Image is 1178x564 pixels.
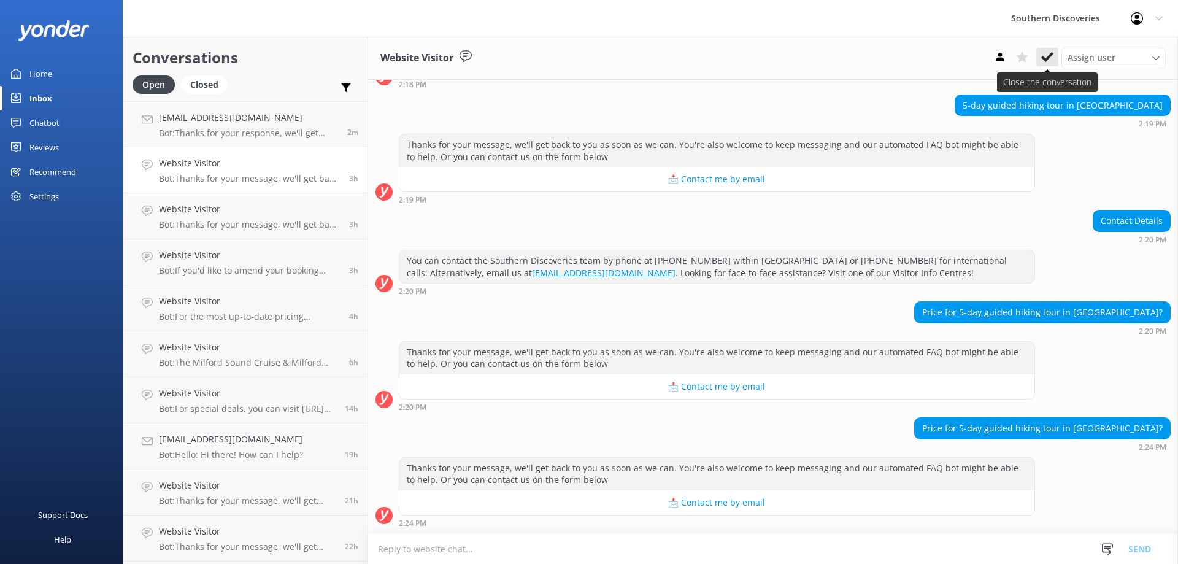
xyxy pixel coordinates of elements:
[1139,120,1166,128] strong: 2:19 PM
[399,287,1035,295] div: 02:20pm 11-Aug-2025 (UTC +12:00) Pacific/Auckland
[159,203,340,216] h4: Website Visitor
[159,311,340,322] p: Bot: For the most up-to-date pricing information on the Milford Sound Coach & Nature Cruise, incl...
[29,110,60,135] div: Chatbot
[1139,444,1166,451] strong: 2:24 PM
[159,525,336,538] h4: Website Visitor
[1093,211,1170,231] div: Contact Details
[399,81,426,88] strong: 2:18 PM
[29,160,76,184] div: Recommend
[133,46,358,69] h2: Conversations
[123,423,368,469] a: [EMAIL_ADDRESS][DOMAIN_NAME]Bot:Hello: Hi there! How can I help?19h
[159,449,303,460] p: Bot: Hello: Hi there! How can I help?
[123,101,368,147] a: [EMAIL_ADDRESS][DOMAIN_NAME]Bot:Thanks for your response, we'll get back to you as soon as we can...
[380,50,453,66] h3: Website Visitor
[18,20,89,41] img: yonder-white-logo.png
[159,495,336,506] p: Bot: Thanks for your message, we'll get back to you as soon as we can. You're also welcome to kee...
[399,134,1034,167] div: Thanks for your message, we'll get back to you as soon as we can. You're also welcome to keep mes...
[159,173,340,184] p: Bot: Thanks for your message, we'll get back to you as soon as we can. You're also welcome to kee...
[399,520,426,527] strong: 2:24 PM
[349,173,358,183] span: 02:24pm 11-Aug-2025 (UTC +12:00) Pacific/Auckland
[915,302,1170,323] div: Price for 5-day guided hiking tour in [GEOGRAPHIC_DATA]?
[159,111,338,125] h4: [EMAIL_ADDRESS][DOMAIN_NAME]
[399,403,1035,411] div: 02:20pm 11-Aug-2025 (UTC +12:00) Pacific/Auckland
[1068,51,1115,64] span: Assign user
[914,326,1171,335] div: 02:20pm 11-Aug-2025 (UTC +12:00) Pacific/Auckland
[532,267,676,279] a: [EMAIL_ADDRESS][DOMAIN_NAME]
[1061,48,1166,68] div: Assign User
[399,80,1023,88] div: 02:18pm 11-Aug-2025 (UTC +12:00) Pacific/Auckland
[181,75,228,94] div: Closed
[159,387,336,400] h4: Website Visitor
[914,442,1171,451] div: 02:24pm 11-Aug-2025 (UTC +12:00) Pacific/Auckland
[123,377,368,423] a: Website VisitorBot:For special deals, you can visit [URL][DOMAIN_NAME]. You can also book the Que...
[159,403,336,414] p: Bot: For special deals, you can visit [URL][DOMAIN_NAME]. You can also book the Queenstown Wine T...
[349,357,358,368] span: 11:13am 11-Aug-2025 (UTC +12:00) Pacific/Auckland
[123,147,368,193] a: Website VisitorBot:Thanks for your message, we'll get back to you as soon as we can. You're also ...
[399,250,1034,283] div: You can contact the Southern Discoveries team by phone at [PHONE_NUMBER] within [GEOGRAPHIC_DATA]...
[345,403,358,414] span: 03:21am 11-Aug-2025 (UTC +12:00) Pacific/Auckland
[399,490,1034,515] button: 📩 Contact me by email
[159,341,340,354] h4: Website Visitor
[349,265,358,276] span: 01:48pm 11-Aug-2025 (UTC +12:00) Pacific/Auckland
[123,285,368,331] a: Website VisitorBot:For the most up-to-date pricing information on the Milford Sound Coach & Natur...
[399,195,1035,204] div: 02:19pm 11-Aug-2025 (UTC +12:00) Pacific/Auckland
[399,374,1034,399] button: 📩 Contact me by email
[123,193,368,239] a: Website VisitorBot:Thanks for your message, we'll get back to you as soon as we can. You're also ...
[345,495,358,506] span: 08:33pm 10-Aug-2025 (UTC +12:00) Pacific/Auckland
[123,331,368,377] a: Website VisitorBot:The Milford Sound Cruise & Milford Track Day Walk package offers two options f...
[399,342,1034,374] div: Thanks for your message, we'll get back to you as soon as we can. You're also welcome to keep mes...
[159,541,336,552] p: Bot: Thanks for your message, we'll get back to you as soon as we can. You're also welcome to kee...
[347,127,358,137] span: 05:41pm 11-Aug-2025 (UTC +12:00) Pacific/Auckland
[1093,235,1171,244] div: 02:20pm 11-Aug-2025 (UTC +12:00) Pacific/Auckland
[159,219,340,230] p: Bot: Thanks for your message, we'll get back to you as soon as we can. You're also welcome to kee...
[159,156,340,170] h4: Website Visitor
[915,418,1170,439] div: Price for 5-day guided hiking tour in [GEOGRAPHIC_DATA]?
[1139,328,1166,335] strong: 2:20 PM
[399,519,1035,527] div: 02:24pm 11-Aug-2025 (UTC +12:00) Pacific/Auckland
[29,61,52,86] div: Home
[349,311,358,322] span: 01:08pm 11-Aug-2025 (UTC +12:00) Pacific/Auckland
[181,77,234,91] a: Closed
[159,249,340,262] h4: Website Visitor
[399,196,426,204] strong: 2:19 PM
[159,295,340,308] h4: Website Visitor
[159,128,338,139] p: Bot: Thanks for your response, we'll get back to you as soon as we can during opening hours.
[29,184,59,209] div: Settings
[955,119,1171,128] div: 02:19pm 11-Aug-2025 (UTC +12:00) Pacific/Auckland
[345,541,358,552] span: 07:33pm 10-Aug-2025 (UTC +12:00) Pacific/Auckland
[54,527,71,552] div: Help
[123,516,368,562] a: Website VisitorBot:Thanks for your message, we'll get back to you as soon as we can. You're also ...
[399,404,426,411] strong: 2:20 PM
[1139,236,1166,244] strong: 2:20 PM
[133,75,175,94] div: Open
[399,458,1034,490] div: Thanks for your message, we'll get back to you as soon as we can. You're also welcome to keep mes...
[159,433,303,446] h4: [EMAIL_ADDRESS][DOMAIN_NAME]
[123,469,368,516] a: Website VisitorBot:Thanks for your message, we'll get back to you as soon as we can. You're also ...
[399,288,426,295] strong: 2:20 PM
[29,135,59,160] div: Reviews
[159,357,340,368] p: Bot: The Milford Sound Cruise & Milford Track Day Walk package offers two options for the order o...
[133,77,181,91] a: Open
[159,479,336,492] h4: Website Visitor
[345,449,358,460] span: 09:47pm 10-Aug-2025 (UTC +12:00) Pacific/Auckland
[123,239,368,285] a: Website VisitorBot:If you'd like to amend your booking itinerary, please contact our reservations...
[349,219,358,230] span: 01:52pm 11-Aug-2025 (UTC +12:00) Pacific/Auckland
[38,503,88,527] div: Support Docs
[399,167,1034,191] button: 📩 Contact me by email
[29,86,52,110] div: Inbox
[955,95,1170,116] div: 5-day guided hiking tour in [GEOGRAPHIC_DATA]
[159,265,340,276] p: Bot: If you'd like to amend your booking itinerary, please contact our reservations team at [EMAI...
